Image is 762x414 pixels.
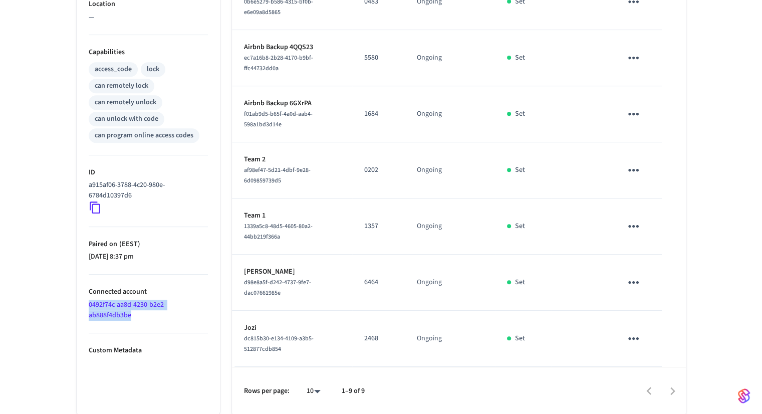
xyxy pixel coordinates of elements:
[302,384,326,398] div: 10
[364,109,393,119] p: 1684
[89,252,208,262] p: [DATE] 8:37 pm
[244,211,340,221] p: Team 1
[244,42,340,53] p: Airbnb Backup 4QQS23
[89,345,208,356] p: Custom Metadata
[515,277,525,288] p: Set
[244,166,311,185] span: af98ef47-5d21-4dbf-9e28-6d09859739d5
[147,64,159,75] div: lock
[364,221,393,232] p: 1357
[117,239,140,249] span: ( EEST )
[89,180,204,201] p: a915af06-3788-4c20-980e-6784d10397d6
[244,222,313,241] span: 1339a5c8-48d5-4605-80a2-44bb219f366a
[364,333,393,344] p: 2468
[244,98,340,109] p: Airbnb Backup 6GXrPA
[405,142,495,198] td: Ongoing
[95,64,132,75] div: access_code
[244,334,314,353] span: dc815b30-e134-4109-a3b5-512877cdb854
[89,300,166,320] a: 0492f74c-aa8d-4230-b2e2-ab888f4db3be
[89,239,208,250] p: Paired on
[405,198,495,255] td: Ongoing
[89,47,208,58] p: Capabilities
[89,167,208,178] p: ID
[364,277,393,288] p: 6464
[515,221,525,232] p: Set
[244,323,340,333] p: Jozi
[515,109,525,119] p: Set
[405,311,495,367] td: Ongoing
[364,53,393,63] p: 5580
[364,165,393,175] p: 0202
[515,333,525,344] p: Set
[89,12,208,23] p: —
[244,278,311,297] span: d98e8a5f-d242-4737-9fe7-dac07661985e
[244,386,290,396] p: Rows per page:
[244,54,313,73] span: ec7a16b8-2b28-4170-b9bf-ffc44732dd0a
[244,267,340,277] p: [PERSON_NAME]
[95,114,158,124] div: can unlock with code
[95,81,148,91] div: can remotely lock
[244,110,313,129] span: f01ab9d5-b65f-4a0d-aab4-598a1bd3d14e
[515,165,525,175] p: Set
[89,287,208,297] p: Connected account
[515,53,525,63] p: Set
[342,386,365,396] p: 1–9 of 9
[405,255,495,311] td: Ongoing
[405,30,495,86] td: Ongoing
[738,388,750,404] img: SeamLogoGradient.69752ec5.svg
[405,86,495,142] td: Ongoing
[95,97,156,108] div: can remotely unlock
[244,154,340,165] p: Team 2
[95,130,193,141] div: can program online access codes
